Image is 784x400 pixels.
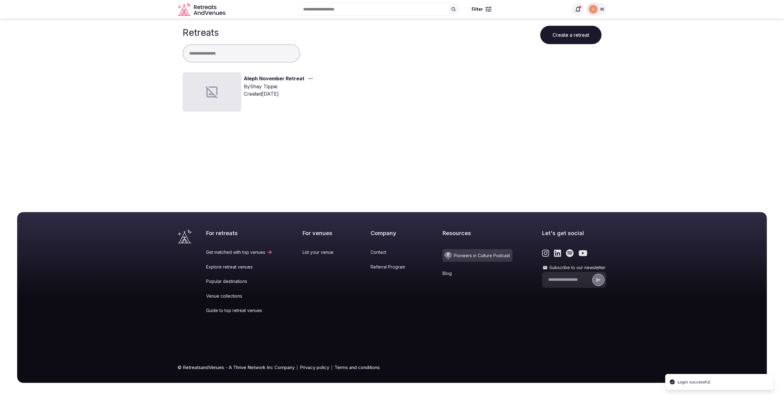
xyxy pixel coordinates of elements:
label: Subscribe to our newsletter [542,265,606,271]
img: augusto [589,5,597,13]
button: Filter [468,3,496,15]
div: Login successful. [677,379,711,385]
a: Pioneers in Culture Podcast [443,249,512,262]
a: Aleph November Retreat [244,75,304,83]
a: Link to the retreats and venues Youtube page [579,249,587,257]
h2: For venues [303,229,341,237]
a: Guide to top retreat venues [206,307,273,314]
a: Visit the homepage [178,2,227,16]
svg: Retreats and Venues company logo [178,2,227,16]
span: Filter [472,6,483,12]
a: Contact [371,249,413,255]
div: By Shay Tippie [244,83,315,90]
a: List your venue [303,249,341,255]
a: Popular destinations [206,278,273,284]
a: Privacy policy [300,364,329,371]
h2: Company [371,229,413,237]
div: © RetreatsandVenues - A Thrive Network Inc Company [178,357,606,383]
h2: Resources [443,229,512,237]
h1: Retreats [183,27,219,38]
a: Referral Program [371,264,413,270]
a: Link to the retreats and venues Instagram page [542,249,549,257]
a: Venue collections [206,293,273,299]
a: Link to the retreats and venues Spotify page [566,249,574,257]
div: Created [DATE] [244,90,315,97]
h2: Let's get social [542,229,606,237]
h2: For retreats [206,229,273,237]
a: Explore retreat venues [206,264,273,270]
a: Visit the homepage [178,229,191,243]
a: Get matched with top venues [206,249,273,255]
button: Create a retreat [540,26,601,44]
a: Terms and conditions [334,364,380,371]
a: Link to the retreats and venues LinkedIn page [554,249,561,257]
a: Blog [443,270,512,276]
